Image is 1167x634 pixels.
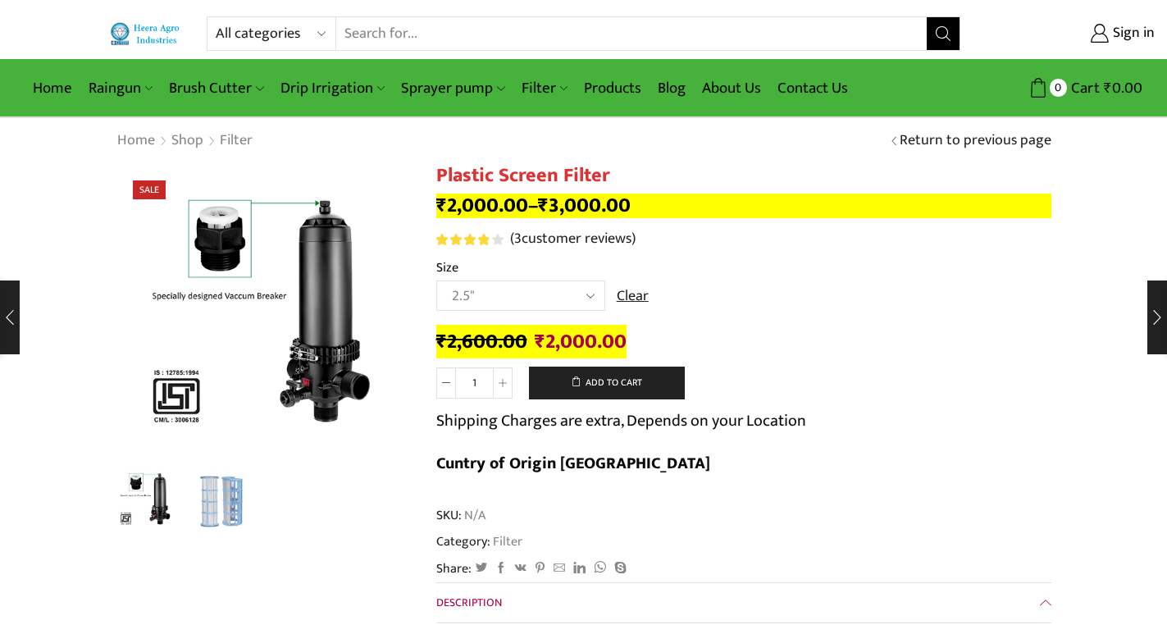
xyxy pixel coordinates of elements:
a: Heera-Plastic [112,465,180,533]
span: Rated out of 5 based on customer ratings [436,234,490,245]
span: ₹ [538,189,549,222]
a: Clear options [617,286,649,308]
a: Home [116,130,156,152]
input: Search for... [336,17,926,50]
button: Search button [927,17,960,50]
span: ₹ [535,325,545,358]
span: 3 [514,226,522,251]
bdi: 2,000.00 [436,189,528,222]
a: Raingun [80,69,161,107]
a: Brush Cutter [161,69,271,107]
li: 1 / 2 [112,468,180,533]
span: Sign in [1109,23,1155,44]
span: ₹ [1104,75,1112,101]
span: ₹ [436,189,447,222]
p: Shipping Charges are extra, Depends on your Location [436,408,806,434]
bdi: 0.00 [1104,75,1142,101]
div: 1 / 2 [116,164,412,459]
a: Blog [650,69,694,107]
h1: Plastic Screen Filter [436,164,1051,188]
a: Contact Us [769,69,856,107]
span: Description [436,593,502,612]
a: About Us [694,69,769,107]
a: (3customer reviews) [510,229,636,250]
label: Size [436,258,458,277]
bdi: 2,000.00 [535,325,627,358]
a: Description [436,583,1051,623]
div: Rated 4.00 out of 5 [436,234,503,245]
span: ₹ [436,325,447,358]
b: Cuntry of Origin [GEOGRAPHIC_DATA] [436,449,710,477]
a: Sign in [985,19,1155,48]
bdi: 3,000.00 [538,189,631,222]
bdi: 2,600.00 [436,325,527,358]
a: Filter [490,531,522,552]
p: – [436,194,1051,218]
a: Shop [171,130,204,152]
a: Drip Irrigation [272,69,393,107]
span: N/A [462,506,485,525]
span: SKU: [436,506,1051,525]
span: 0 [1050,79,1067,96]
span: Category: [436,532,522,551]
a: Filter [513,69,576,107]
li: 2 / 2 [188,468,256,533]
span: 3 [436,234,506,245]
span: Sale [133,180,166,199]
input: Product quantity [456,367,493,399]
a: Filter [219,130,253,152]
span: Share: [436,559,472,578]
a: Products [576,69,650,107]
a: Return to previous page [900,130,1051,152]
span: Cart [1067,77,1100,99]
a: Sprayer pump [393,69,513,107]
a: Home [25,69,80,107]
a: plast [188,468,256,536]
nav: Breadcrumb [116,130,253,152]
a: 0 Cart ₹0.00 [977,73,1142,103]
button: Add to cart [529,367,685,399]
